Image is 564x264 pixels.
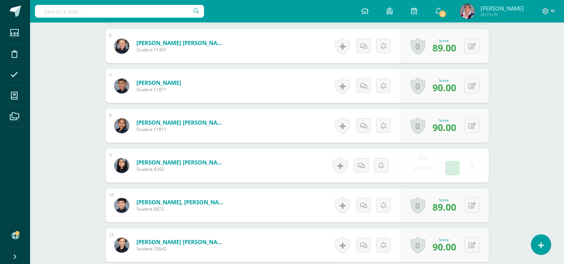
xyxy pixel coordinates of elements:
span: 90.00 [432,240,456,253]
img: 408838a36c45de20cc3e4ad91bb1f5bc.png [114,158,129,173]
a: [PERSON_NAME], [PERSON_NAME] [136,198,227,206]
span: 89.00 [432,41,456,54]
a: 0 [410,77,425,95]
div: Score: [432,197,456,202]
span: Mi Perfil [481,11,524,18]
a: [PERSON_NAME] [PERSON_NAME] [136,238,227,246]
div: Score: [432,78,456,83]
span: 90.00 [432,121,456,134]
a: 0 [410,38,425,55]
div: Score: [432,118,456,123]
div: Score: [432,38,456,43]
input: Search a user… [35,5,204,18]
span: Student 8392 [136,166,227,172]
a: [PERSON_NAME] [PERSON_NAME] [136,119,227,126]
div: Score [407,156,440,160]
span: Student 11811 [136,126,227,133]
img: 8d58116b977326e316ef38edc6398093.png [114,198,129,213]
span: 90.00 [432,81,456,94]
a: 0 [410,197,425,214]
img: 0281b9b28aa4297f44e290625d7aaad2.png [114,78,129,94]
img: 7844551a217d339a4bfd1e4b7d755d8d.png [114,39,129,54]
img: de0b392ea95cf163f11ecc40b2d2a7f9.png [460,4,475,19]
a: [PERSON_NAME] [136,79,181,86]
span: 89.00 [432,201,456,213]
span: Student 6872 [136,206,227,212]
span: 2 [438,10,447,18]
img: 43bc63591729c01509c5b57bdd8ec309.png [114,118,129,133]
div: Score: [432,237,456,242]
a: [PERSON_NAME] [PERSON_NAME] [136,39,227,47]
input: 0-100.0 [407,160,437,175]
img: dcf38804d7b0b91646130c7e14fa8612.png [114,238,129,253]
a: 0 [410,237,425,254]
span: Student 11871 [136,86,181,93]
span: Student 10642 [136,246,227,252]
span: [PERSON_NAME] [481,5,524,12]
a: 0 [410,117,425,134]
a: [PERSON_NAME] [PERSON_NAME] [136,158,227,166]
span: Student 11401 [136,47,227,53]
